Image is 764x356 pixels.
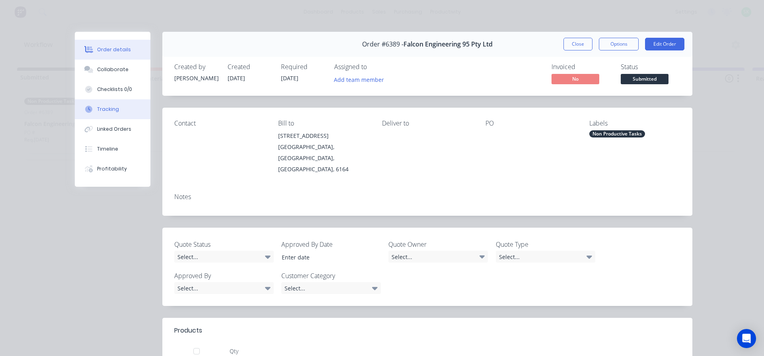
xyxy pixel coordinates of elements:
button: Linked Orders [75,119,150,139]
div: Invoiced [552,63,611,71]
label: Quote Owner [388,240,488,249]
div: Labels [589,120,680,127]
div: Profitability [97,165,127,172]
div: Order details [97,46,131,53]
button: Close [563,38,592,50]
button: Checklists 0/0 [75,79,150,99]
span: Order #6389 - [362,41,403,48]
div: Products [174,326,202,335]
div: Deliver to [382,120,473,127]
div: Collaborate [97,66,129,73]
button: Profitability [75,159,150,179]
div: Created by [174,63,218,71]
span: [DATE] [281,74,298,82]
div: Contact [174,120,265,127]
button: Collaborate [75,60,150,79]
label: Approved By Date [281,240,381,249]
div: Select... [281,282,381,294]
input: Enter date [276,251,375,263]
span: [DATE] [228,74,245,82]
div: Select... [174,282,274,294]
label: Approved By [174,271,274,281]
button: Add team member [334,74,388,85]
label: Customer Category [281,271,381,281]
button: Order details [75,40,150,60]
div: [STREET_ADDRESS][GEOGRAPHIC_DATA], [GEOGRAPHIC_DATA], [GEOGRAPHIC_DATA], 6164 [278,130,369,175]
div: Assigned to [334,63,414,71]
div: Select... [388,251,488,263]
div: [STREET_ADDRESS] [278,130,369,141]
label: Quote Status [174,240,274,249]
div: Checklists 0/0 [97,86,132,93]
div: Timeline [97,145,118,153]
div: [PERSON_NAME] [174,74,218,82]
div: Select... [496,251,595,263]
div: PO [485,120,577,127]
button: Add team member [330,74,388,85]
button: Tracking [75,99,150,119]
div: Non Productive Tasks [589,130,645,137]
div: Tracking [97,106,119,113]
div: Created [228,63,271,71]
div: Linked Orders [97,126,131,133]
button: Submitted [621,74,668,86]
div: Select... [174,251,274,263]
div: [GEOGRAPHIC_DATA], [GEOGRAPHIC_DATA], [GEOGRAPHIC_DATA], 6164 [278,141,369,175]
span: Submitted [621,74,668,84]
div: Notes [174,193,680,201]
button: Edit Order [645,38,684,50]
div: Bill to [278,120,369,127]
div: Open Intercom Messenger [737,329,756,348]
span: Falcon Engineering 95 Pty Ltd [403,41,493,48]
label: Quote Type [496,240,595,249]
button: Options [599,38,639,50]
div: Required [281,63,325,71]
div: Status [621,63,680,71]
span: No [552,74,599,84]
button: Timeline [75,139,150,159]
